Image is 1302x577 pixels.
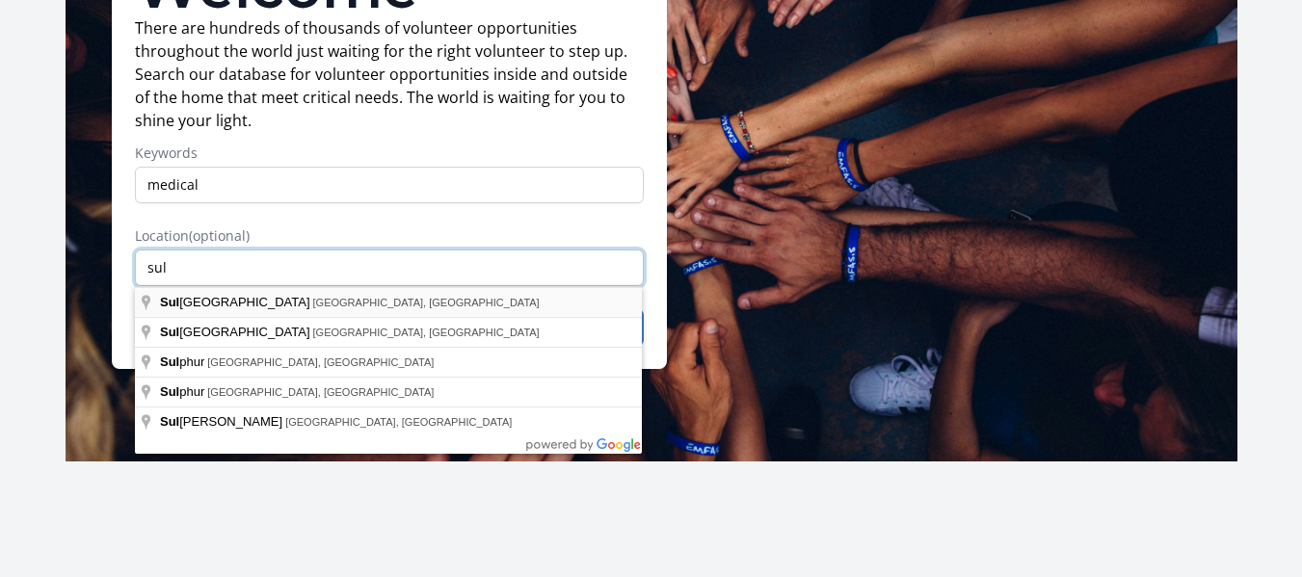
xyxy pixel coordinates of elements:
[285,416,512,428] span: [GEOGRAPHIC_DATA], [GEOGRAPHIC_DATA]
[160,325,179,339] span: Sul
[160,354,179,369] span: Sul
[160,384,179,399] span: Sul
[135,16,644,132] p: There are hundreds of thousands of volunteer opportunities throughout the world just waiting for ...
[313,327,540,338] span: [GEOGRAPHIC_DATA], [GEOGRAPHIC_DATA]
[313,297,540,308] span: [GEOGRAPHIC_DATA], [GEOGRAPHIC_DATA]
[160,384,207,399] span: phur
[207,356,434,368] span: [GEOGRAPHIC_DATA], [GEOGRAPHIC_DATA]
[160,325,313,339] span: [GEOGRAPHIC_DATA]
[160,295,313,309] span: [GEOGRAPHIC_DATA]
[135,226,644,246] label: Location
[160,414,285,429] span: [PERSON_NAME]
[160,295,179,309] span: Sul
[160,354,207,369] span: phur
[135,144,644,163] label: Keywords
[135,249,644,286] input: Enter a location
[160,414,179,429] span: Sul
[189,226,250,245] span: (optional)
[207,386,434,398] span: [GEOGRAPHIC_DATA], [GEOGRAPHIC_DATA]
